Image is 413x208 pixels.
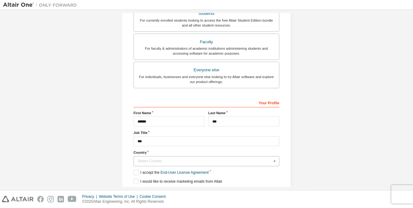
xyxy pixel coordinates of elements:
img: facebook.svg [37,196,44,202]
label: First Name [134,110,205,115]
div: Your Profile [134,98,279,107]
label: Job Title [134,130,279,135]
label: I would like to receive marketing emails from Altair [134,179,222,184]
div: Everyone else [138,66,275,74]
a: End-User License Agreement [161,170,209,175]
div: Select Country [138,159,272,163]
div: Students [138,9,275,18]
label: I accept the [134,170,209,175]
img: instagram.svg [47,196,54,202]
div: For faculty & administrators of academic institutions administering students and accessing softwa... [138,46,275,56]
p: © 2025 Altair Engineering, Inc. All Rights Reserved. [82,199,170,204]
div: For individuals, businesses and everyone else looking to try Altair software and explore our prod... [138,74,275,84]
div: Cookie Consent [139,194,169,199]
div: Faculty [138,38,275,46]
div: Website Terms of Use [99,194,139,199]
div: For currently enrolled students looking to access the free Altair Student Edition bundle and all ... [138,18,275,28]
div: Privacy [82,194,99,199]
label: Last Name [208,110,279,115]
img: altair_logo.svg [2,196,34,202]
label: Country [134,150,279,155]
img: youtube.svg [68,196,77,202]
img: Altair One [3,2,80,8]
img: linkedin.svg [58,196,64,202]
